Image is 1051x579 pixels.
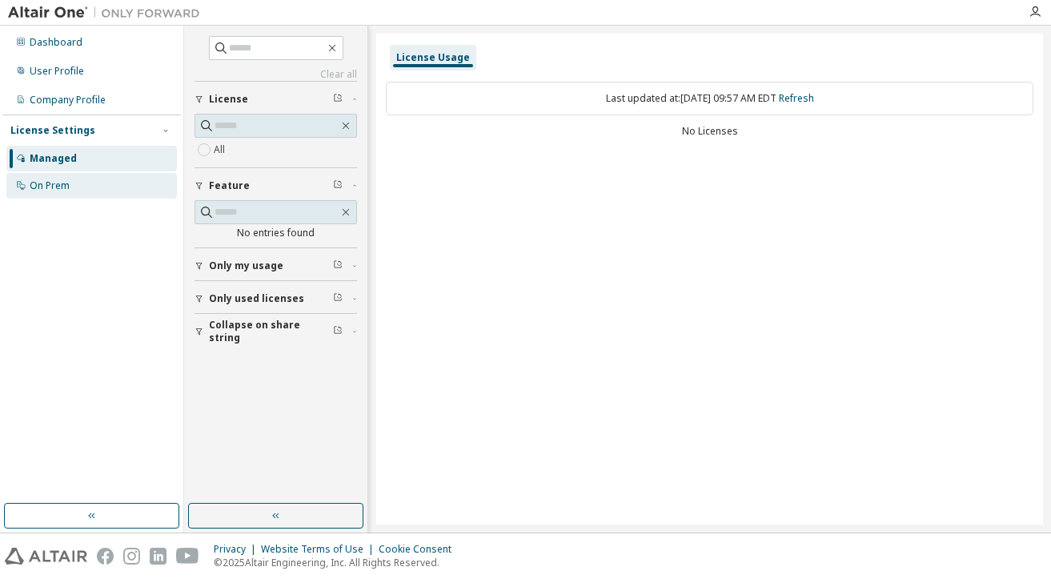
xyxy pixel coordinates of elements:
button: Collapse on share string [195,314,357,349]
span: Clear filter [333,179,343,192]
div: No entries found [195,227,357,239]
label: All [214,140,228,159]
span: Only used licenses [209,292,304,305]
div: Company Profile [30,94,106,107]
img: youtube.svg [176,548,199,565]
button: Only used licenses [195,281,357,316]
span: Only my usage [209,259,283,272]
span: License [209,93,248,106]
a: Clear all [195,68,357,81]
span: Clear filter [333,93,343,106]
img: instagram.svg [123,548,140,565]
div: Cookie Consent [379,543,461,556]
span: Clear filter [333,259,343,272]
img: Altair One [8,5,208,21]
div: User Profile [30,65,84,78]
div: No Licenses [386,125,1033,138]
div: Privacy [214,543,261,556]
span: Clear filter [333,292,343,305]
a: Refresh [779,91,814,105]
button: License [195,82,357,117]
div: License Settings [10,124,95,137]
span: Collapse on share string [209,319,333,344]
button: Feature [195,168,357,203]
div: Dashboard [30,36,82,49]
img: facebook.svg [97,548,114,565]
button: Only my usage [195,248,357,283]
div: Website Terms of Use [261,543,379,556]
p: © 2025 Altair Engineering, Inc. All Rights Reserved. [214,556,461,569]
div: Managed [30,152,77,165]
div: Last updated at: [DATE] 09:57 AM EDT [386,82,1033,115]
span: Clear filter [333,325,343,338]
img: altair_logo.svg [5,548,87,565]
img: linkedin.svg [150,548,166,565]
div: On Prem [30,179,70,192]
span: Feature [209,179,250,192]
div: License Usage [396,51,470,64]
